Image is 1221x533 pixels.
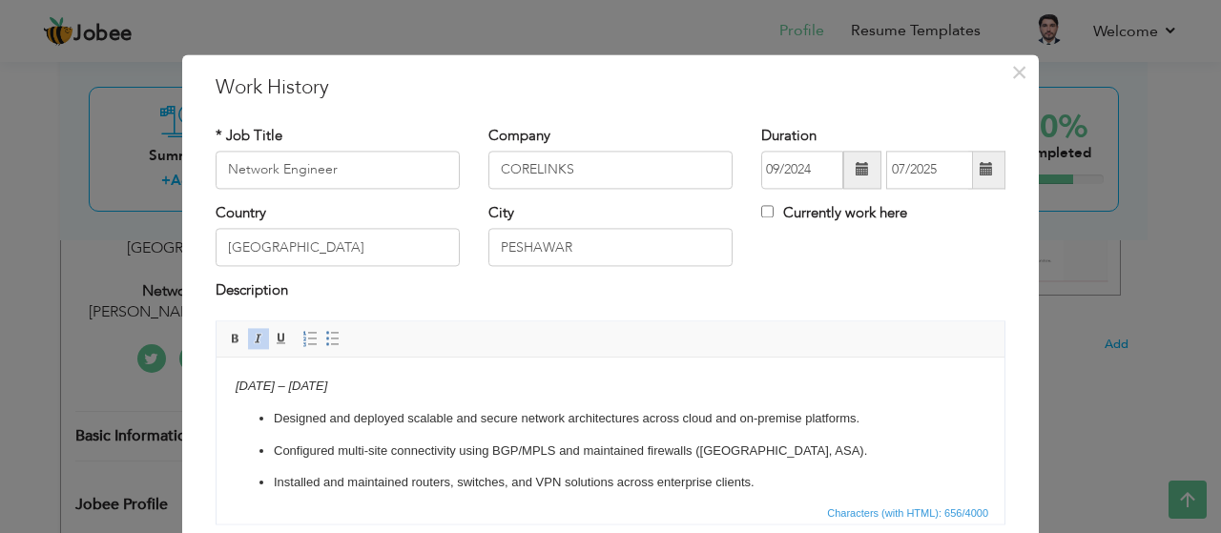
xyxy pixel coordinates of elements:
a: Insert/Remove Numbered List [300,328,321,349]
span: Characters (with HTML): 656/4000 [823,504,992,522]
label: Description [216,281,288,301]
label: City [488,203,514,223]
button: Close [1004,57,1034,88]
a: Bold [225,328,246,349]
label: Duration [761,126,817,146]
h3: Work History [216,73,1005,102]
label: * Job Title [216,126,282,146]
input: From [761,151,843,189]
span: × [1011,55,1027,90]
input: Currently work here [761,205,774,217]
label: Country [216,203,266,223]
a: Insert/Remove Bulleted List [322,328,343,349]
label: Currently work here [761,203,907,223]
iframe: Rich Text Editor, workEditor [217,358,1004,501]
label: Company [488,126,550,146]
a: Italic [248,328,269,349]
input: Present [886,151,973,189]
div: Statistics [823,504,994,522]
a: Underline [271,328,292,349]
